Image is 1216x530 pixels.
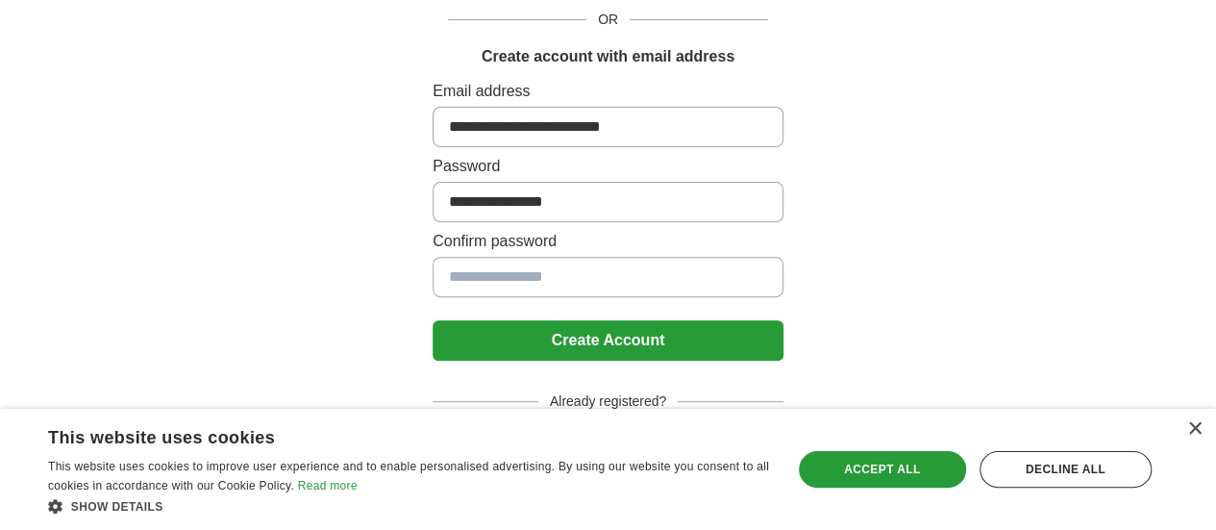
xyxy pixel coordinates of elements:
[71,500,163,514] span: Show details
[48,420,722,449] div: This website uses cookies
[1187,422,1202,437] div: Close
[980,451,1152,488] div: Decline all
[799,451,966,488] div: Accept all
[298,479,358,492] a: Read more, opens a new window
[433,80,783,103] label: Email address
[433,320,783,361] button: Create Account
[586,10,630,30] span: OR
[433,230,783,253] label: Confirm password
[48,460,769,492] span: This website uses cookies to improve user experience and to enable personalised advertising. By u...
[48,496,770,516] div: Show details
[433,155,783,178] label: Password
[482,45,734,68] h1: Create account with email address
[538,391,678,412] span: Already registered?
